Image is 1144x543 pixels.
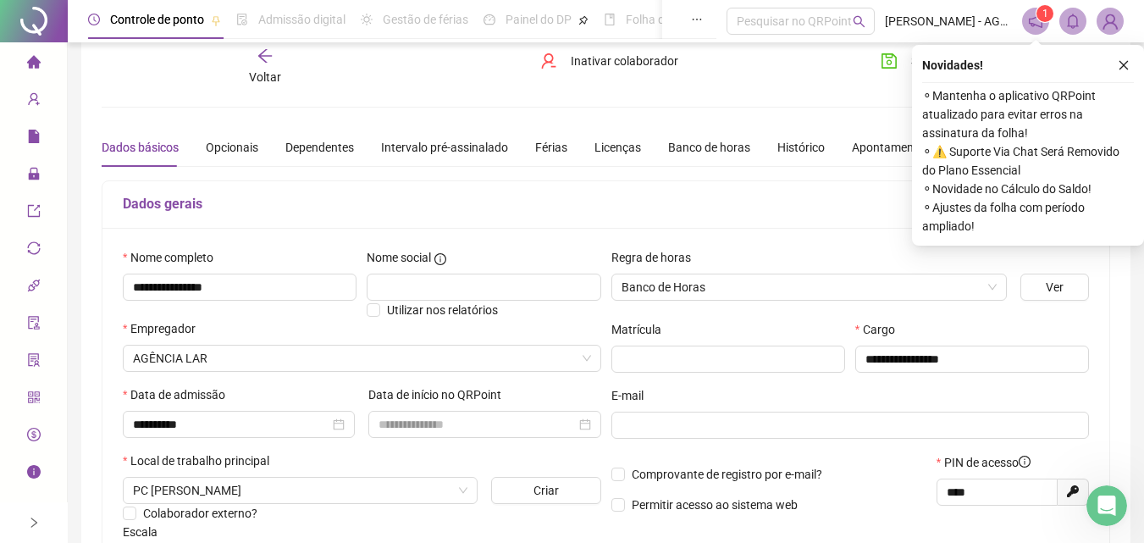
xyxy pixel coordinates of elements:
[123,523,169,541] label: Escala
[285,138,354,157] div: Dependentes
[484,14,495,25] span: dashboard
[133,478,467,503] span: RUA SAO JOSE 2194 LAGOA NOVA
[27,383,41,417] span: qrcode
[944,453,1031,472] span: PIN de acesso
[611,386,655,405] label: E-mail
[855,320,906,339] label: Cargo
[434,253,446,265] span: info-circle
[594,138,641,157] div: Licenças
[381,138,508,157] div: Intervalo pré-assinalado
[368,385,512,404] label: Data de início no QRPoint
[1065,14,1080,29] span: bell
[143,507,257,520] span: Colaborador externo?
[387,303,498,317] span: Utilizar nos relatórios
[868,47,957,75] button: Salvar
[1036,5,1053,22] sup: 1
[611,320,672,339] label: Matrícula
[922,86,1134,142] span: ⚬ Mantenha o aplicativo QRPoint atualizado para evitar erros na assinatura da folha!
[1086,485,1127,526] iframe: Intercom live chat
[1028,14,1043,29] span: notification
[691,14,703,25] span: ellipsis
[540,53,557,69] span: user-delete
[27,85,41,119] span: user-add
[123,385,236,404] label: Data de admissão
[922,180,1134,198] span: ⚬ Novidade no Cálculo do Saldo!
[383,13,468,26] span: Gestão de férias
[632,468,822,481] span: Comprovante de registro por e-mail?
[1042,8,1048,19] span: 1
[922,56,983,75] span: Novidades !
[622,274,998,300] span: Banco de Horas
[632,498,798,512] span: Permitir acesso ao sistema web
[27,122,41,156] span: file
[1097,8,1123,34] img: 90420
[211,15,221,25] span: pushpin
[123,319,207,338] label: Empregador
[367,248,431,267] span: Nome social
[27,346,41,380] span: solution
[611,248,702,267] label: Regra de horas
[506,13,572,26] span: Painel do DP
[206,138,258,157] div: Opcionais
[491,477,600,504] button: Criar
[102,138,179,157] div: Dados básicos
[1020,274,1089,301] button: Ver
[535,138,567,157] div: Férias
[27,271,41,305] span: api
[571,52,678,70] span: Inativar colaborador
[257,47,274,64] span: arrow-left
[881,53,898,69] span: save
[123,452,280,470] label: Local de trabalho principal
[361,14,373,25] span: sun
[27,234,41,268] span: sync
[852,138,931,157] div: Apontamentos
[604,14,616,25] span: book
[27,420,41,454] span: dollar
[1118,59,1130,71] span: close
[27,159,41,193] span: lock
[28,517,40,529] span: right
[88,14,100,25] span: clock-circle
[626,13,734,26] span: Folha de pagamento
[885,12,1012,30] span: [PERSON_NAME] - AGÊNCIA LAR TIROL
[853,15,865,28] span: search
[1046,278,1064,296] span: Ver
[528,47,691,75] button: Inativar colaborador
[258,13,345,26] span: Admissão digital
[27,47,41,81] span: home
[922,142,1134,180] span: ⚬ ⚠️ Suporte Via Chat Será Removido do Plano Essencial
[236,14,248,25] span: file-done
[578,15,589,25] span: pushpin
[668,138,750,157] div: Banco de horas
[27,495,41,529] span: gift
[123,194,1089,214] h5: Dados gerais
[133,346,591,371] span: AGÊNCIA LAR
[922,198,1134,235] span: ⚬ Ajustes da folha com período ampliado!
[27,308,41,342] span: audit
[777,138,825,157] div: Histórico
[123,248,224,267] label: Nome completo
[1019,456,1031,468] span: info-circle
[27,457,41,491] span: info-circle
[27,197,41,230] span: export
[249,70,281,84] span: Voltar
[533,481,559,500] span: Criar
[110,13,204,26] span: Controle de ponto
